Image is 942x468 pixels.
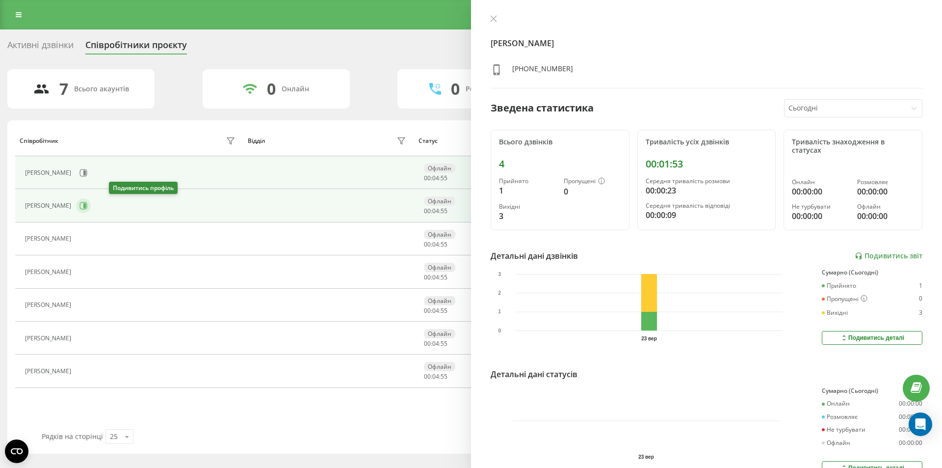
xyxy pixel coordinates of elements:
text: 0 [498,328,501,333]
div: 3 [919,309,922,316]
h4: [PERSON_NAME] [491,37,922,49]
text: 2 [498,290,501,296]
div: 0 [451,80,460,98]
div: 00:01:53 [646,158,768,170]
span: 00 [424,174,431,182]
div: Статус [419,138,438,144]
div: Тривалість знаходження в статусах [792,138,914,155]
div: Пропущені [822,295,867,303]
div: Детальні дані дзвінків [491,250,578,262]
span: 04 [432,372,439,381]
div: Всього акаунтів [74,85,129,93]
span: 55 [441,372,447,381]
div: : : [424,307,447,314]
div: 7 [59,80,68,98]
div: Прийнято [822,282,856,289]
div: Розмовляють [466,85,513,93]
div: 00:00:00 [899,426,922,433]
div: 00:00:00 [899,413,922,420]
span: 00 [424,207,431,215]
div: Співробітники проєкту [85,40,187,55]
div: [PERSON_NAME] [25,169,74,176]
div: Офлайн [424,164,455,173]
div: Не турбувати [822,426,865,433]
div: : : [424,373,447,380]
text: 3 [498,272,501,277]
div: [PERSON_NAME] [25,302,74,308]
a: Подивитись звіт [855,252,922,260]
div: Вихідні [499,203,556,210]
span: Рядків на сторінці [42,432,103,441]
span: 55 [441,207,447,215]
div: 00:00:00 [792,210,849,222]
div: : : [424,175,447,182]
span: 04 [432,207,439,215]
text: 23 вер [641,336,657,341]
div: 25 [110,432,118,441]
div: Офлайн [857,203,914,210]
div: 3 [499,210,556,222]
div: 0 [564,186,621,197]
div: 0 [267,80,276,98]
div: : : [424,340,447,347]
span: 04 [432,240,439,248]
text: 23 вер [638,454,654,460]
button: Open CMP widget [5,440,28,463]
div: Сумарно (Сьогодні) [822,387,922,394]
div: Офлайн [822,440,850,446]
span: 04 [432,273,439,281]
div: Середня тривалість розмови [646,178,768,185]
div: 1 [919,282,922,289]
span: 55 [441,174,447,182]
div: 00:00:23 [646,185,768,196]
div: Офлайн [424,196,455,206]
div: : : [424,274,447,281]
div: Активні дзвінки [7,40,74,55]
button: Подивитись деталі [822,331,922,345]
span: 04 [432,174,439,182]
div: [PERSON_NAME] [25,335,74,342]
div: Розмовляє [822,413,858,420]
span: 04 [432,339,439,348]
div: [PERSON_NAME] [25,269,74,275]
div: Зведена статистика [491,101,594,115]
div: 00:00:00 [857,186,914,197]
span: 04 [432,306,439,315]
div: Онлайн [792,179,849,186]
div: : : [424,241,447,248]
div: Офлайн [424,230,455,239]
div: Офлайн [424,263,455,272]
div: Пропущені [564,178,621,186]
div: Подивитись деталі [840,334,904,342]
div: Всього дзвінків [499,138,621,146]
div: Тривалість усіх дзвінків [646,138,768,146]
div: Вихідні [822,309,848,316]
div: Офлайн [424,329,455,338]
div: Офлайн [424,296,455,305]
div: Офлайн [424,362,455,371]
div: 00:00:00 [899,440,922,446]
span: 00 [424,339,431,348]
div: [PHONE_NUMBER] [512,64,573,78]
div: Онлайн [822,400,850,407]
div: Прийнято [499,178,556,185]
div: [PERSON_NAME] [25,202,74,209]
div: 4 [499,158,621,170]
span: 55 [441,273,447,281]
div: 1 [499,185,556,196]
div: Сумарно (Сьогодні) [822,269,922,276]
div: Відділ [248,138,265,144]
div: Співробітник [20,138,58,144]
text: 1 [498,309,501,315]
span: 55 [441,306,447,315]
span: 00 [424,306,431,315]
span: 00 [424,273,431,281]
div: Не турбувати [792,203,849,210]
div: 00:00:00 [899,400,922,407]
div: Розмовляє [857,179,914,186]
div: [PERSON_NAME] [25,235,74,242]
div: Open Intercom Messenger [909,413,932,436]
div: 00:00:00 [792,186,849,197]
span: 00 [424,372,431,381]
span: 55 [441,240,447,248]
